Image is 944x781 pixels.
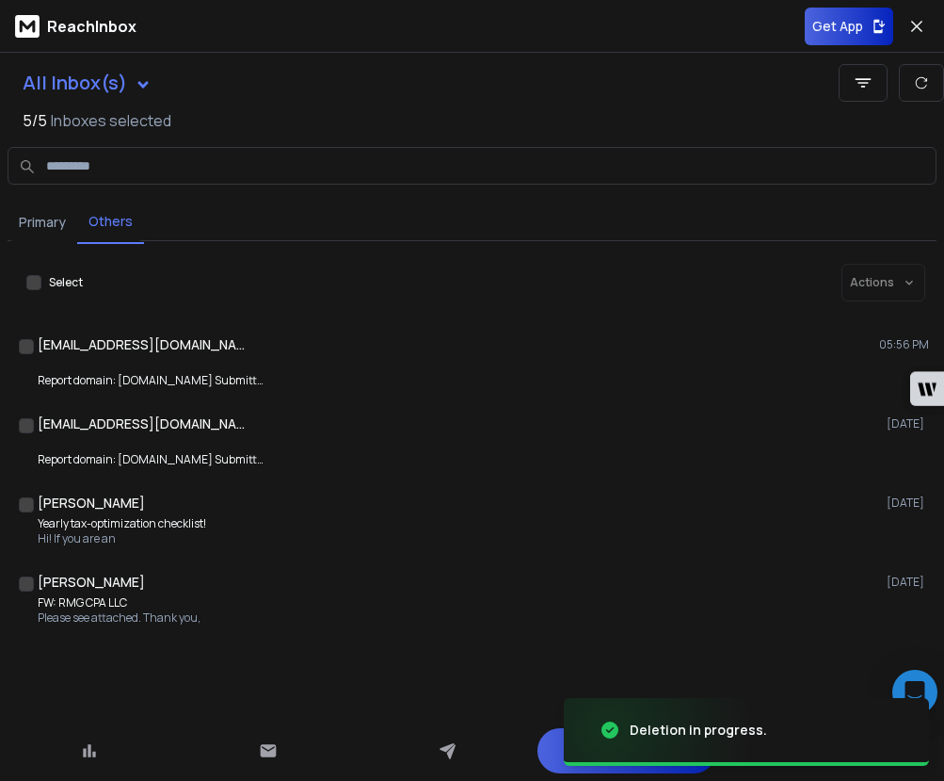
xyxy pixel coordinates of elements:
[38,595,200,610] p: FW: RMG CPA LLC
[879,337,929,352] p: 05:56 PM
[38,516,206,531] p: Yearly tax-optimization checklist!
[51,109,171,132] h3: Inboxes selected
[38,531,206,546] p: Hi! If you are an
[47,15,136,38] p: ReachInbox
[38,610,200,626] p: Please see attached. Thank you,
[38,494,145,513] h1: [PERSON_NAME]
[887,496,929,511] p: [DATE]
[49,275,83,290] label: Select
[887,575,929,590] p: [DATE]
[38,573,145,592] h1: [PERSON_NAME]
[77,201,144,244] button: Others
[8,202,77,243] button: Primary
[38,335,245,354] h1: [EMAIL_ADDRESS][DOMAIN_NAME]
[8,64,167,102] button: All Inbox(s)
[38,452,264,467] p: Report domain: [DOMAIN_NAME] Submitter: [DOMAIN_NAME]
[892,670,937,715] div: Open Intercom Messenger
[23,109,47,132] span: 5 / 5
[23,73,127,92] h1: All Inbox(s)
[887,416,929,431] p: [DATE]
[38,415,245,433] h1: [EMAIL_ADDRESS][DOMAIN_NAME]
[38,373,264,388] p: Report domain: [DOMAIN_NAME] Submitter: [DOMAIN_NAME]
[805,8,893,45] button: Get App
[630,721,767,740] div: Deletion in progress.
